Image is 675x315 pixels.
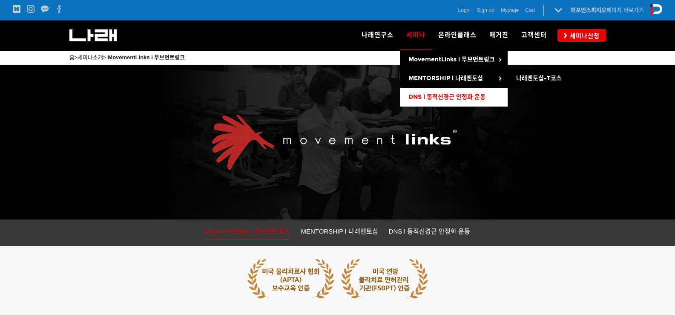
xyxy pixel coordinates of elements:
a: 퍼포먼스피지오페이지 바로가기 [571,7,644,13]
span: 온라인클래스 [438,31,477,39]
span: MENTORSHIP l 나래멘토십 [408,75,483,82]
a: 온라인클래스 [432,20,483,50]
img: 5cb643d1b3402.png [247,259,428,298]
a: MENTORSHIP l 나래멘토십 [301,226,378,239]
span: 나래연구소 [362,31,394,39]
span: 세미나신청 [567,32,600,40]
a: 세미나신청 [557,29,606,41]
a: 고객센터 [515,20,553,50]
a: DNS l 동적신경근 안정화 운동 [389,226,471,239]
span: MovementLinks l 무브먼트링크 [408,56,495,63]
a: MENTORSHIP l 나래멘토십 [400,69,508,88]
a: 홈 [69,54,75,61]
a: 매거진 [483,20,515,50]
span: DNS l 동적신경근 안정화 운동 [389,228,471,235]
a: MovementLinks l 무브먼트링크 [400,50,508,69]
a: Cart [525,6,535,14]
a: Mypage [501,6,519,14]
span: MovementLinks l 무브먼트링크 [205,228,290,235]
span: DNS l 동적신경근 안정화 운동 [408,93,485,101]
a: MovementLinks l 무브먼트링크 [205,226,290,240]
a: Sign up [477,6,494,14]
a: MovementLinks l 무브먼트링크 [108,54,185,61]
a: DNS l 동적신경근 안정화 운동 [400,88,508,107]
a: Login [458,6,471,14]
a: 나래연구소 [355,20,400,50]
span: MENTORSHIP l 나래멘토십 [301,228,378,235]
a: 세미나 [400,20,432,50]
a: 세미나소개 [78,54,103,61]
strong: 퍼포먼스피지오 [571,7,606,13]
span: 나래멘토십-T코스 [516,75,562,82]
p: > > [69,53,606,62]
span: 매거진 [489,31,508,39]
span: 세미나 [406,28,425,42]
a: 나래멘토십-T코스 [508,69,576,88]
span: 고객센터 [521,31,547,39]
